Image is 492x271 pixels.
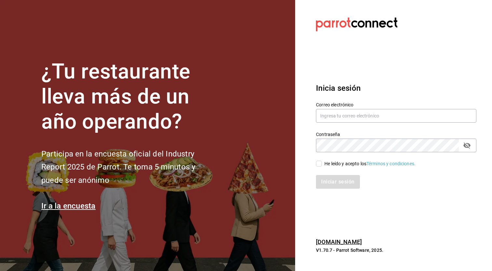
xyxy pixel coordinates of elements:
[316,82,476,94] h3: Inicia sesión
[41,147,217,187] h2: Participa en la encuesta oficial del Industry Report 2025 de Parrot. Te toma 5 minutos y puede se...
[41,201,96,210] a: Ir a la encuesta
[316,247,476,253] p: V1.70.7 - Parrot Software, 2025.
[41,59,217,134] h1: ¿Tu restaurante lleva más de un año operando?
[316,102,476,107] label: Correo electrónico
[461,140,472,151] button: passwordField
[316,109,476,123] input: Ingresa tu correo electrónico
[316,238,362,245] a: [DOMAIN_NAME]
[366,161,416,166] a: Términos y condiciones.
[324,160,416,167] div: He leído y acepto los
[316,132,476,137] label: Contraseña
